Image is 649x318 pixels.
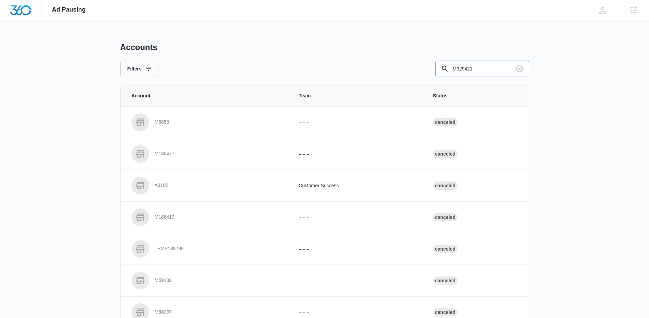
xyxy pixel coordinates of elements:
[299,309,417,316] p: – – –
[132,145,282,163] a: M186477
[299,92,417,99] span: Team
[433,118,458,126] div: Canceled
[433,308,458,316] div: Canceled
[120,42,157,52] h1: Accounts
[132,177,282,194] a: A3102
[155,245,184,252] p: TEMP188799
[299,277,417,284] p: – – –
[299,119,417,126] p: – – –
[433,276,458,285] div: Canceled
[132,113,282,131] a: M5853
[155,182,168,189] p: A3102
[155,119,169,126] p: M5853
[132,272,282,289] a: M59132
[433,181,458,190] div: Canceled
[435,61,529,77] input: Search By Account Number
[155,150,174,157] p: M186477
[132,92,282,99] span: Account
[155,277,172,284] p: M59132
[433,150,458,158] div: Canceled
[433,92,518,99] span: Status
[299,182,417,189] p: Customer Success
[132,208,282,226] a: M186419
[132,240,282,258] a: TEMP188799
[52,6,86,13] span: Ad Pausing
[299,245,417,253] p: – – –
[433,213,458,221] div: Canceled
[120,61,158,77] button: Filters
[299,214,417,221] p: – – –
[299,150,417,158] p: – – –
[155,309,172,316] p: M88037
[433,245,458,253] div: Canceled
[514,63,525,74] button: Clear
[155,214,174,221] p: M186419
